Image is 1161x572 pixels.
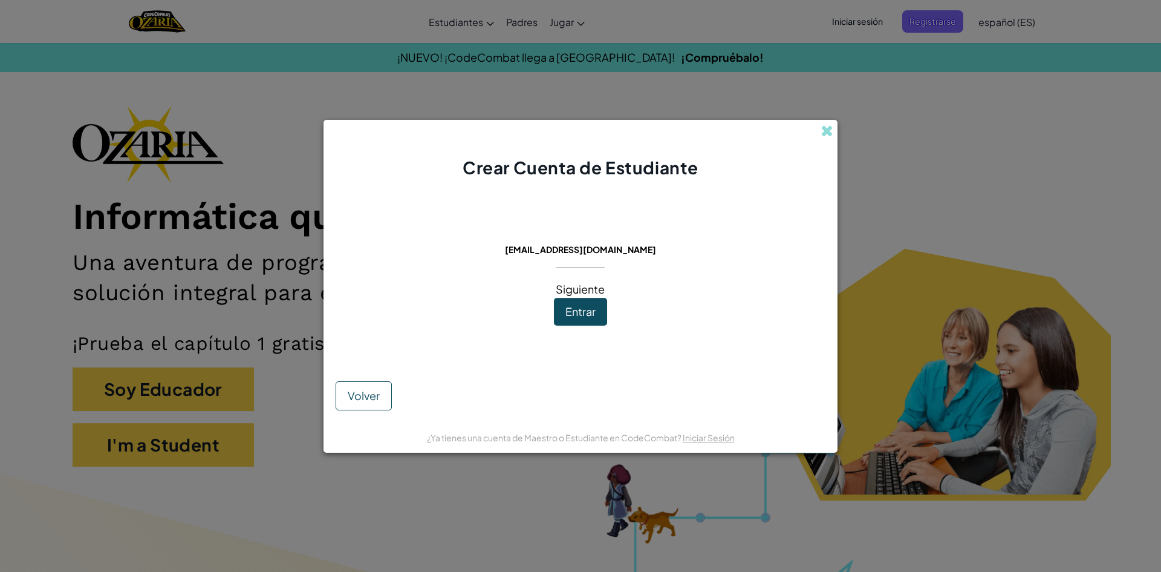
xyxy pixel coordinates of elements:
[336,381,392,410] button: Volver
[450,227,711,241] span: Este correo electrónico ya está en uso:
[554,298,607,326] button: Entrar
[427,432,683,443] span: ¿Ya tienes una cuenta de Maestro o Estudiante en CodeCombat?
[505,244,656,255] span: [EMAIL_ADDRESS][DOMAIN_NAME]
[463,157,698,178] span: Crear Cuenta de Estudiante
[348,389,380,403] span: Volver
[565,304,596,318] span: Entrar
[556,282,605,296] span: Siguiente
[683,432,735,443] a: Iniciar Sesión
